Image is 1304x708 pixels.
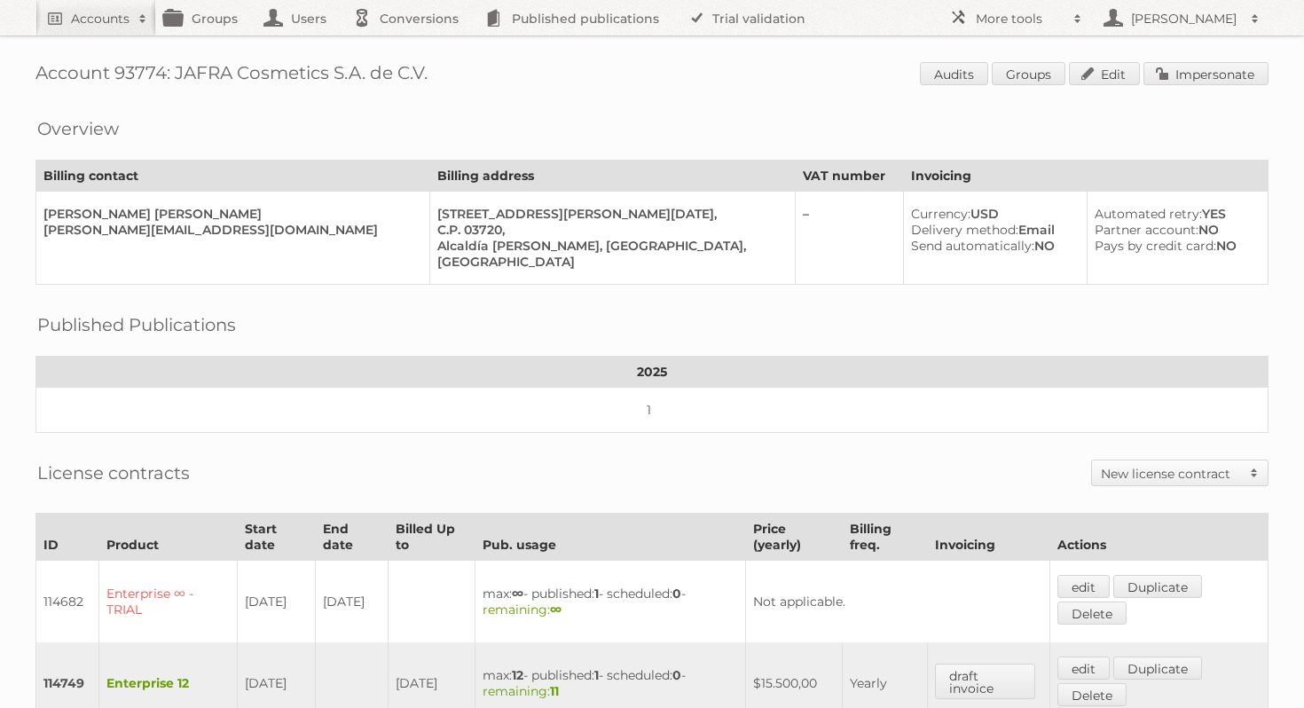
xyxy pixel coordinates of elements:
h2: More tools [976,10,1064,28]
a: edit [1057,657,1110,680]
h2: New license contract [1101,465,1241,483]
th: Billing address [430,161,796,192]
span: Delivery method: [911,222,1018,238]
strong: ∞ [550,602,562,618]
th: Pub. usage [475,514,745,561]
a: Audits [920,62,988,85]
th: Invoicing [903,161,1268,192]
th: 2025 [36,357,1269,388]
span: Currency: [911,206,970,222]
span: Toggle [1241,460,1268,485]
strong: 11 [550,683,559,699]
strong: 0 [672,586,681,602]
strong: 1 [594,586,599,602]
div: NO [911,238,1072,254]
span: Send automatically: [911,238,1034,254]
h2: Overview [37,115,119,142]
div: [GEOGRAPHIC_DATA] [437,254,781,270]
div: NO [1095,222,1253,238]
h1: Account 93774: JAFRA Cosmetics S.A. de C.V. [35,62,1269,89]
a: Duplicate [1113,657,1202,680]
div: [PERSON_NAME][EMAIL_ADDRESS][DOMAIN_NAME] [43,222,415,238]
h2: Accounts [71,10,130,28]
span: Partner account: [1095,222,1198,238]
div: YES [1095,206,1253,222]
th: Billing freq. [843,514,928,561]
td: [DATE] [315,561,388,643]
span: remaining: [483,683,559,699]
a: Impersonate [1143,62,1269,85]
a: draft invoice [935,664,1035,699]
a: New license contract [1092,460,1268,485]
td: 114682 [36,561,99,643]
th: Billed Up to [388,514,475,561]
a: Groups [992,62,1065,85]
strong: 0 [672,667,681,683]
th: Actions [1050,514,1269,561]
h2: Published Publications [37,311,236,338]
div: [PERSON_NAME] [PERSON_NAME] [43,206,415,222]
div: [STREET_ADDRESS][PERSON_NAME][DATE], [437,206,781,222]
a: Delete [1057,602,1127,625]
strong: ∞ [512,586,523,602]
td: [DATE] [238,561,316,643]
td: Enterprise ∞ - TRIAL [99,561,238,643]
td: – [796,192,904,285]
a: edit [1057,575,1110,598]
th: Invoicing [928,514,1050,561]
th: ID [36,514,99,561]
h2: License contracts [37,460,190,486]
span: remaining: [483,602,562,618]
td: Not applicable. [745,561,1050,643]
th: VAT number [796,161,904,192]
div: NO [1095,238,1253,254]
a: Delete [1057,683,1127,706]
span: Automated retry: [1095,206,1202,222]
th: Billing contact [36,161,430,192]
div: USD [911,206,1072,222]
strong: 1 [594,667,599,683]
a: Edit [1069,62,1140,85]
th: Price (yearly) [745,514,843,561]
div: C.P. 03720, [437,222,781,238]
div: Alcaldía [PERSON_NAME], [GEOGRAPHIC_DATA], [437,238,781,254]
strong: 12 [512,667,523,683]
span: Pays by credit card: [1095,238,1216,254]
td: 1 [36,388,1269,433]
a: Duplicate [1113,575,1202,598]
th: End date [315,514,388,561]
div: Email [911,222,1072,238]
th: Product [99,514,238,561]
td: max: - published: - scheduled: - [475,561,745,643]
th: Start date [238,514,316,561]
h2: [PERSON_NAME] [1127,10,1242,28]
